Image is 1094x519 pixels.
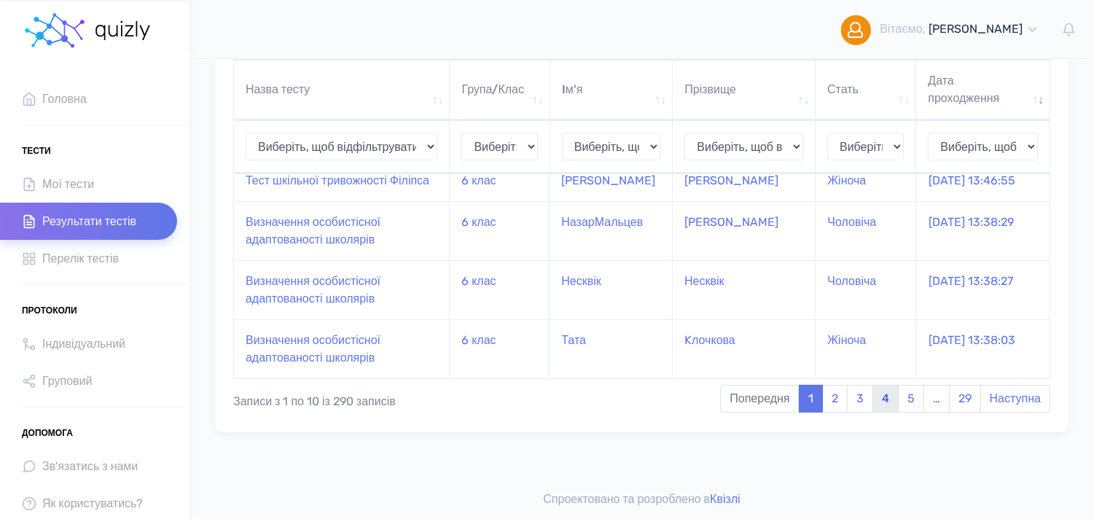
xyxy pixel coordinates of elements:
[949,385,981,413] a: 29
[234,201,450,260] td: Визначення особистісної адаптованості школярів
[673,260,816,319] td: Несквік
[233,383,563,411] div: Записи з 1 по 10 із 290 записів
[42,334,125,354] span: Індивідуальний
[917,201,1050,260] td: [DATE] 13:38:29
[42,174,94,194] span: Мої тести
[816,160,916,201] td: Жіноча
[673,160,816,201] td: [PERSON_NAME]
[872,385,899,413] a: 4
[550,160,673,201] td: [PERSON_NAME]
[917,160,1050,201] td: [DATE] 13:46:55
[898,385,924,413] a: 5
[42,249,119,268] span: Перелік тестів
[816,319,916,378] td: Жіноча
[673,319,816,378] td: Kлочкова
[550,201,673,260] td: НазарМальцев
[42,456,138,476] span: Зв'язатись з нами
[799,385,823,413] a: 1
[42,371,92,391] span: Груповий
[710,492,740,506] a: Квізлі
[450,319,550,378] td: 6 клас
[980,385,1050,413] a: Наступна
[450,60,550,120] th: Група/Клас: активувати для сортування стовпців за зростанням
[234,160,450,201] td: Тест шкільної тривожності Філіпса
[42,493,143,513] span: Як користуватись?
[816,260,916,319] td: Чоловіча
[917,319,1050,378] td: [DATE] 13:38:03
[929,22,1023,36] span: [PERSON_NAME]
[234,260,450,319] td: Визначення особистісної адаптованості школярів
[22,300,77,321] span: Протоколи
[94,21,153,40] img: homepage
[22,422,73,444] span: Допомога
[917,260,1050,319] td: [DATE] 13:38:27
[673,60,816,120] th: Прізвище: активувати для сортування стовпців за зростанням
[847,385,873,413] a: 3
[450,260,550,319] td: 6 клас
[550,60,673,120] th: Iм'я: активувати для сортування стовпців за зростанням
[673,201,816,260] td: [PERSON_NAME]
[816,201,916,260] td: Чоловіча
[234,319,450,378] td: Визначення особистісної адаптованості школярів
[550,260,673,319] td: Несквік
[42,89,87,109] span: Головна
[816,60,916,120] th: Стать: активувати для сортування стовпців за зростанням
[190,480,1094,519] footer: Спроектовано та розроблено в
[22,140,51,162] span: Тести
[22,9,87,52] img: homepage
[450,160,550,201] td: 6 клас
[22,1,153,59] a: homepage homepage
[550,319,673,378] td: Тата
[916,60,1050,120] th: Дата проходження: активувати для сортування стовпців за зростанням
[234,60,450,120] th: Назва тесту: активувати для сортування стовпців за зростанням
[450,201,550,260] td: 6 клас
[42,211,136,231] span: Результати тестів
[822,385,848,413] a: 2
